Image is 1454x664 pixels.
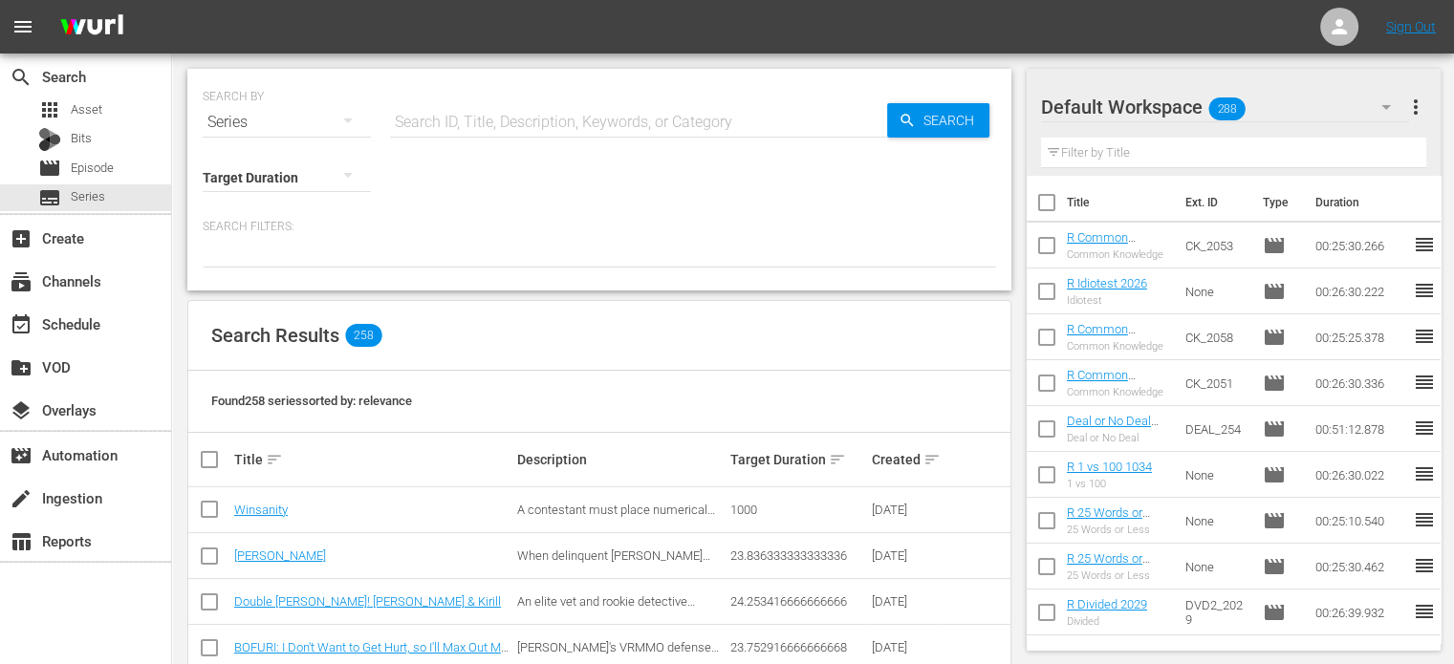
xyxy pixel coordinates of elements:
div: Common Knowledge [1067,248,1170,261]
td: DEAL_254 [1178,406,1254,452]
td: 00:26:39.932 [1307,589,1412,635]
button: Search [887,103,989,138]
td: 00:26:30.222 [1307,268,1412,314]
span: more_vert [1403,96,1426,118]
span: Episode [1262,509,1285,532]
div: [DATE] [872,640,937,654]
span: Episode [1262,601,1285,624]
p: Search Filters: [203,219,996,235]
td: 00:25:10.540 [1307,498,1412,544]
a: R Common Knowledge 2051 [1067,368,1157,396]
a: R 25 Words or Less 1011 [1067,551,1150,580]
span: Episode [1262,555,1285,578]
div: Deal or No Deal [1067,432,1170,444]
span: reorder [1412,371,1435,394]
div: 23.836333333333336 [730,548,866,563]
span: Create [10,227,33,250]
span: sort [829,451,846,468]
span: Episode [1262,280,1285,303]
span: 288 [1208,89,1245,129]
div: Divided [1067,615,1147,628]
span: An elite vet and rookie detective looking to prove himself team up to save the streets from a dea... [517,594,710,637]
span: Episode [1262,326,1285,349]
span: A contestant must place numerical facts in order to win prizes for themself and the audience. [517,503,715,546]
div: Series [203,96,371,149]
span: Overlays [10,399,33,422]
span: Series [71,187,105,206]
a: Double [PERSON_NAME]! [PERSON_NAME] & Kirill [234,594,501,609]
div: 1 vs 100 [1067,478,1152,490]
span: Found 258 series sorted by: relevance [211,394,412,408]
span: reorder [1412,417,1435,439]
a: R Common Knowledge 2053 [1067,230,1157,259]
span: Episode [1262,418,1285,440]
span: reorder [1412,325,1435,348]
span: reorder [1412,279,1435,302]
span: Bits [71,129,92,148]
span: Ingestion [10,487,33,510]
span: reorder [1412,554,1435,577]
span: VOD [10,356,33,379]
span: 258 [345,324,381,347]
td: CK_2053 [1178,223,1254,268]
span: Episode [1262,372,1285,395]
span: Search [10,66,33,89]
div: [DATE] [872,594,937,609]
a: R Common Knowledge 2058 [1067,322,1157,351]
a: R Divided 2029 [1067,597,1147,611]
span: Episode [1262,463,1285,486]
span: Episode [71,159,114,178]
th: Ext. ID [1174,176,1250,229]
td: CK_2051 [1178,360,1254,406]
span: Schedule [10,313,33,336]
td: None [1178,268,1254,314]
div: Idiotest [1067,294,1147,307]
td: CK_2058 [1178,314,1254,360]
a: R 25 Words or Less 1012 [1067,505,1150,534]
th: Title [1067,176,1174,229]
span: Search [916,103,989,138]
a: Winsanity [234,503,288,517]
div: 23.752916666666668 [730,640,866,654]
span: When delinquent [PERSON_NAME] dies saving someone else, he gets a second shot at life as a Spirit... [517,548,714,606]
span: Channels [10,270,33,293]
span: Series [38,186,61,209]
span: menu [11,15,34,38]
span: Episode [1262,234,1285,257]
span: Asset [71,100,102,119]
th: Type [1250,176,1303,229]
div: Created [872,448,937,471]
button: more_vert [1403,84,1426,130]
div: [DATE] [872,548,937,563]
span: reorder [1412,508,1435,531]
td: 00:25:30.266 [1307,223,1412,268]
div: Description [517,452,724,467]
td: 00:25:25.378 [1307,314,1412,360]
span: Asset [38,98,61,121]
div: 25 Words or Less [1067,524,1170,536]
td: 00:51:12.878 [1307,406,1412,452]
a: R Idiotest 2026 [1067,276,1147,290]
span: Automation [10,444,33,467]
th: Duration [1303,176,1418,229]
span: reorder [1412,600,1435,623]
td: 00:25:30.462 [1307,544,1412,589]
a: Deal or No Deal 254 [1067,414,1159,442]
div: [DATE] [872,503,937,517]
a: [PERSON_NAME] [234,548,326,563]
span: reorder [1412,233,1435,256]
td: None [1178,498,1254,544]
span: movie [38,157,61,180]
td: DVD2_2029 [1178,589,1254,635]
td: None [1178,544,1254,589]
div: Title [234,448,511,471]
div: Bits [38,128,61,151]
div: 25 Words or Less [1067,569,1170,582]
span: Reports [10,530,33,553]
span: reorder [1412,462,1435,485]
a: Sign Out [1386,19,1436,34]
td: 00:26:30.336 [1307,360,1412,406]
div: 1000 [730,503,866,517]
span: Search Results [211,324,339,347]
span: sort [266,451,283,468]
